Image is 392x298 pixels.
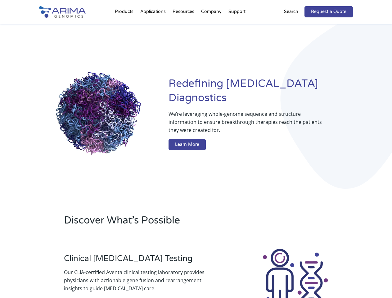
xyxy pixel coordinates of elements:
p: We’re leveraging whole-genome sequence and structure information to ensure breakthrough therapies... [169,110,328,139]
p: Search [284,8,298,16]
h2: Discover What’s Possible [64,214,270,232]
img: Arima-Genomics-logo [39,6,86,18]
a: Learn More [169,139,206,150]
h3: Clinical [MEDICAL_DATA] Testing [64,254,220,268]
p: Our CLIA-certified Aventa clinical testing laboratory provides physicians with actionable gene fu... [64,268,220,292]
h1: Redefining [MEDICAL_DATA] Diagnostics [169,77,353,110]
a: Request a Quote [304,6,353,17]
iframe: Chat Widget [361,268,392,298]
